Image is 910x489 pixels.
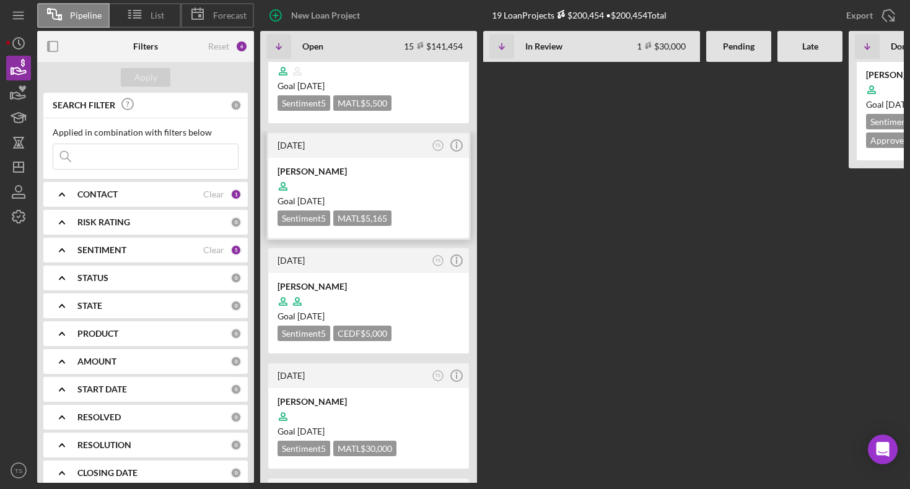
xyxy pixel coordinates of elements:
[230,356,242,367] div: 0
[230,439,242,451] div: 0
[53,100,115,110] b: SEARCH FILTER
[846,3,873,28] div: Export
[260,3,372,28] button: New Loan Project
[554,10,604,20] div: $200,454
[278,140,305,150] time: 2025-08-14 15:31
[230,217,242,228] div: 0
[77,329,118,339] b: PRODUCT
[834,3,904,28] button: Export
[266,131,471,240] a: [DATE]TS[PERSON_NAME]Goal [DATE]Sentiment5MATL$5,165
[77,468,138,478] b: CLOSING DATE
[208,41,229,51] div: Reset
[266,246,471,355] a: [DATE]TS[PERSON_NAME]Goal [DATE]Sentiment5CEDF$5,000
[278,80,325,91] span: Goal
[435,373,441,378] text: TS
[278,326,330,341] div: Sentiment 5
[430,368,447,384] button: TS
[278,210,330,226] div: Sentiment 5
[333,210,392,226] div: MATL $5,165
[297,196,325,206] time: 09/06/2025
[203,189,224,199] div: Clear
[77,189,118,199] b: CONTACT
[333,326,392,341] div: CEDF $5,000
[230,384,242,395] div: 0
[278,426,325,436] span: Goal
[134,68,157,87] div: Apply
[230,272,242,283] div: 0
[230,300,242,311] div: 0
[230,328,242,339] div: 0
[802,41,818,51] b: Late
[278,255,305,266] time: 2025-08-04 23:25
[133,41,158,51] b: Filters
[278,370,305,381] time: 2025-07-28 23:39
[297,80,325,91] time: 09/18/2025
[203,245,224,255] div: Clear
[230,244,242,256] div: 5
[291,3,360,28] div: New Loan Project
[121,68,170,87] button: Apply
[278,441,330,456] div: Sentiment 5
[333,441,396,456] div: MATL $30,000
[525,41,562,51] b: In Review
[230,467,242,478] div: 0
[723,41,755,51] b: Pending
[278,95,330,111] div: Sentiment 5
[15,467,22,474] text: TS
[302,41,323,51] b: Open
[266,16,471,125] a: [DATE]TS[PERSON_NAME]Goal [DATE]Sentiment5MATL$5,500
[492,10,667,20] div: 19 Loan Projects • $200,454 Total
[235,40,248,53] div: 6
[77,245,126,255] b: SENTIMENT
[70,11,102,20] span: Pipeline
[297,311,325,321] time: 08/16/2025
[6,458,31,483] button: TS
[435,143,441,147] text: TS
[151,11,164,20] span: List
[213,11,247,20] span: Forecast
[404,41,463,51] div: 15 $141,454
[435,258,441,262] text: TS
[77,384,127,394] b: START DATE
[278,165,460,178] div: [PERSON_NAME]
[53,128,238,137] div: Applied in combination with filters below
[77,412,121,422] b: RESOLVED
[230,100,242,111] div: 0
[278,396,460,408] div: [PERSON_NAME]
[868,435,898,464] div: Open Intercom Messenger
[77,357,116,366] b: AMOUNT
[77,273,108,283] b: STATUS
[637,41,686,51] div: 1 $30,000
[430,253,447,269] button: TS
[230,189,242,200] div: 1
[278,280,460,293] div: [PERSON_NAME]
[266,361,471,470] a: [DATE]TS[PERSON_NAME]Goal [DATE]Sentiment5MATL$30,000
[77,440,131,450] b: RESOLUTION
[230,412,242,423] div: 0
[77,217,130,227] b: RISK RATING
[297,426,325,436] time: 08/27/2025
[430,137,447,154] button: TS
[278,196,325,206] span: Goal
[333,95,392,111] div: MATL $5,500
[278,311,325,321] span: Goal
[77,301,102,311] b: STATE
